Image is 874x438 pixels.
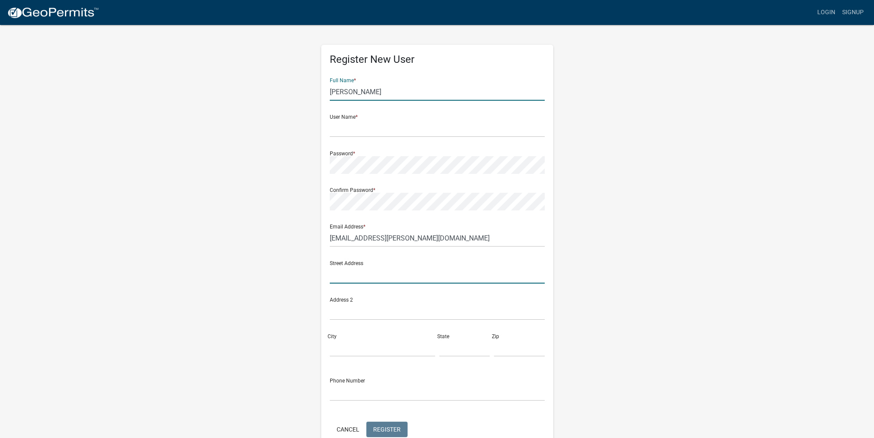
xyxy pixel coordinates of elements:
[814,4,839,21] a: Login
[366,422,408,437] button: Register
[330,422,366,437] button: Cancel
[330,53,545,66] h5: Register New User
[839,4,867,21] a: Signup
[373,426,401,432] span: Register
